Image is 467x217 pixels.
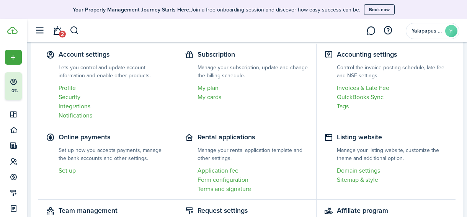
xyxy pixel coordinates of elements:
a: Notifications [59,111,169,120]
a: Form configuration [198,175,308,184]
button: Open sidebar [32,23,47,38]
button: Search [70,24,79,37]
settings-item-description: Manage your subscription, update and change the billing schedule. [198,64,308,80]
a: Tags [337,102,448,111]
a: Sitemap & style [337,175,448,184]
a: My plan [198,83,308,93]
span: 2 [59,31,66,38]
a: Integrations [59,102,169,111]
a: QuickBooks Sync [337,93,448,102]
settings-item-description: Control the invoice posting schedule, late fee and NSF settings. [337,64,448,80]
button: 0% [5,72,69,100]
settings-item-description: Set up how you accepts payments, manage the bank accounts and other settings. [59,146,169,162]
span: Yalapapus I, LLC [411,28,442,34]
settings-item-description: Manage your rental application template and other settings. [198,146,308,162]
a: Messaging [364,21,378,41]
a: Terms and signature [198,184,308,194]
img: TenantCloud [7,27,18,34]
button: Open menu [5,50,22,65]
settings-item-description: Manage your listing website, customize the theme and additional option. [337,146,448,162]
a: My cards [198,93,308,102]
a: Set up [59,166,169,175]
a: Domain settings [337,166,448,175]
b: Your Property Management Journey Starts Here. [73,6,190,14]
a: Invoices & Late Fee [337,83,448,93]
settings-item-description: Lets you control and update account information and enable other products. [59,64,169,80]
avatar-text: YI [445,25,457,37]
a: Profile [59,83,169,93]
a: Security [59,93,169,102]
a: Application fee [198,166,308,175]
button: Open resource center [381,24,394,37]
a: Notifications [50,21,64,41]
p: 0% [10,88,19,94]
button: Book now [364,4,395,15]
p: Join a free onboarding session and discover how easy success can be. [73,6,360,14]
